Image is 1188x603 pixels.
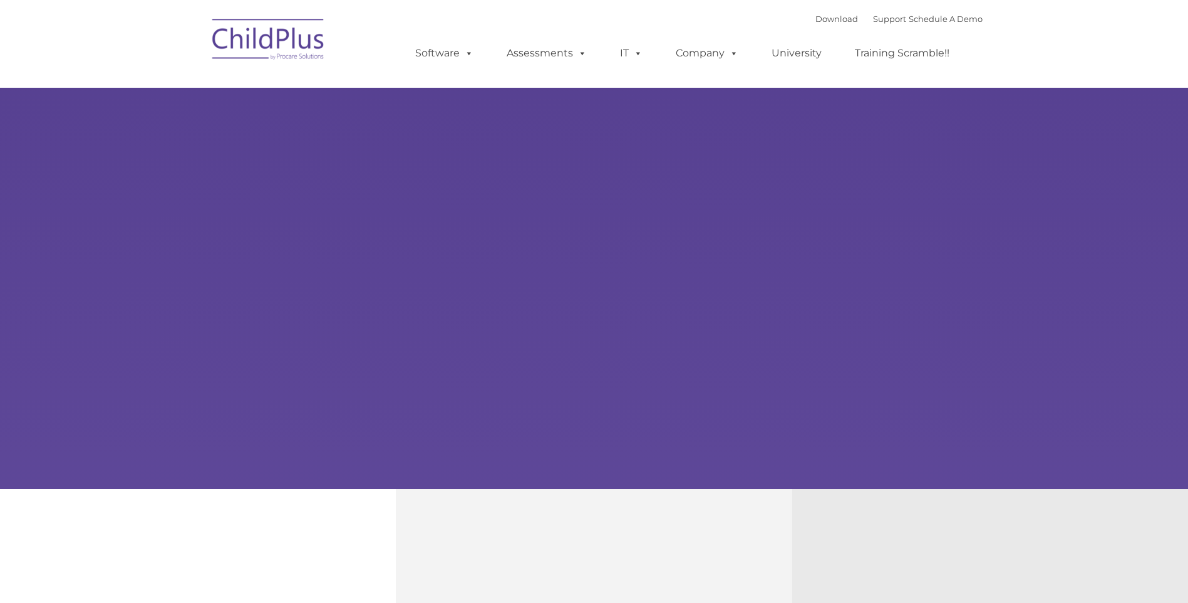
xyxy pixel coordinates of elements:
a: Download [815,14,858,24]
a: Company [663,41,751,66]
a: IT [607,41,655,66]
a: University [759,41,834,66]
a: Schedule A Demo [909,14,983,24]
a: Assessments [494,41,599,66]
a: Support [873,14,906,24]
img: ChildPlus by Procare Solutions [206,10,331,73]
font: | [815,14,983,24]
a: Software [403,41,486,66]
a: Training Scramble!! [842,41,962,66]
